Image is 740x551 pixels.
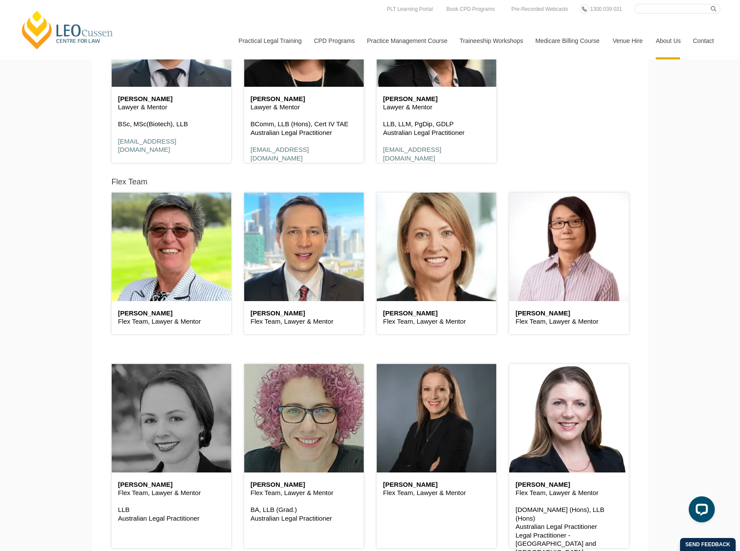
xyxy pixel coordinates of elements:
[307,22,360,59] a: CPD Programs
[118,310,225,317] h6: [PERSON_NAME]
[529,22,606,59] a: Medicare Billing Course
[383,317,490,326] p: Flex Team, Lawyer & Mentor
[118,95,225,103] h6: [PERSON_NAME]
[118,505,225,522] p: LLB Australian Legal Practitioner
[251,310,357,317] h6: [PERSON_NAME]
[516,481,622,489] h6: [PERSON_NAME]
[588,4,624,14] a: 1300 039 031
[383,103,490,112] p: Lawyer & Mentor
[383,120,490,137] p: LLB, LLM, PgDip, GDLP Australian Legal Practitioner
[251,120,357,137] p: BComm, LLB (Hons), Cert IV TAE Australian Legal Practitioner
[232,22,308,59] a: Practical Legal Training
[383,146,441,162] a: [EMAIL_ADDRESS][DOMAIN_NAME]
[444,4,497,14] a: Book CPD Programs
[687,22,720,59] a: Contact
[118,103,225,112] p: Lawyer & Mentor
[385,4,435,14] a: PLT Learning Portal
[251,489,357,497] p: Flex Team, Lawyer & Mentor
[118,138,176,154] a: [EMAIL_ADDRESS][DOMAIN_NAME]
[251,317,357,326] p: Flex Team, Lawyer & Mentor
[361,22,453,59] a: Practice Management Course
[649,22,687,59] a: About Us
[383,95,490,103] h6: [PERSON_NAME]
[516,317,622,326] p: Flex Team, Lawyer & Mentor
[606,22,649,59] a: Venue Hire
[118,481,225,489] h6: [PERSON_NAME]
[383,481,490,489] h6: [PERSON_NAME]
[118,489,225,497] p: Flex Team, Lawyer & Mentor
[251,103,357,112] p: Lawyer & Mentor
[118,120,225,128] p: BSc, MSc(Biotech), LLB
[112,178,148,187] h5: Flex Team
[251,505,357,522] p: BA, LLB (Grad.) Australian Legal Practitioner
[251,146,309,162] a: [EMAIL_ADDRESS][DOMAIN_NAME]
[118,317,225,326] p: Flex Team, Lawyer & Mentor
[516,310,622,317] h6: [PERSON_NAME]
[590,6,622,12] span: 1300 039 031
[509,4,571,14] a: Pre-Recorded Webcasts
[20,10,116,50] a: [PERSON_NAME] Centre for Law
[453,22,529,59] a: Traineeship Workshops
[682,493,718,529] iframe: LiveChat chat widget
[251,481,357,489] h6: [PERSON_NAME]
[516,489,622,497] p: Flex Team, Lawyer & Mentor
[251,95,357,103] h6: [PERSON_NAME]
[383,489,490,497] p: Flex Team, Lawyer & Mentor
[383,310,490,317] h6: [PERSON_NAME]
